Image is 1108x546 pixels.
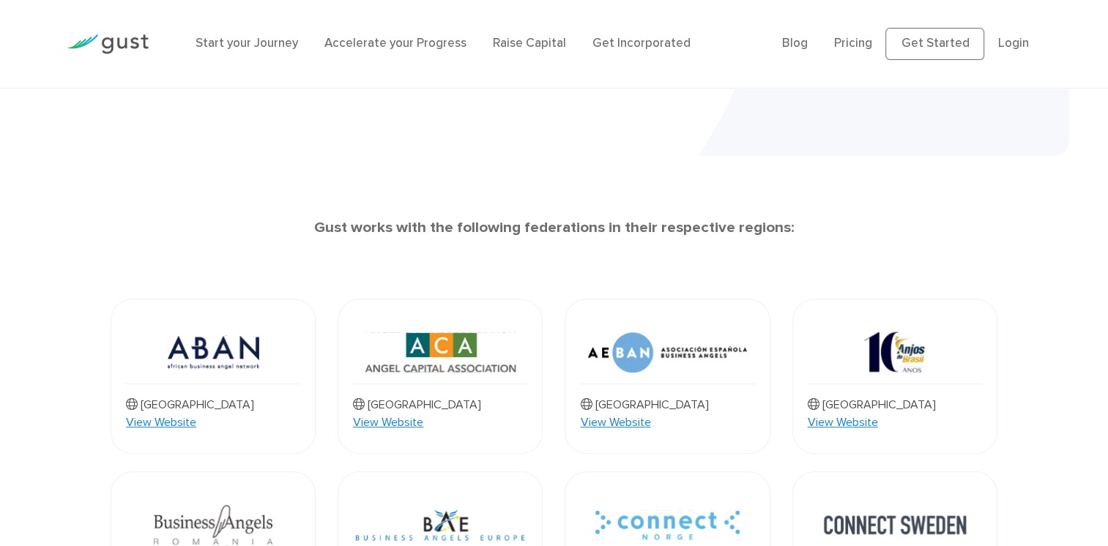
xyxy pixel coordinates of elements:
[67,34,149,54] img: Gust Logo
[580,414,650,431] a: View Website
[314,218,795,236] strong: Gust works with the following federations in their respective regions:
[126,396,254,414] p: [GEOGRAPHIC_DATA]
[997,36,1028,51] a: Login
[353,414,423,431] a: View Website
[126,414,196,431] a: View Website
[493,36,566,51] a: Raise Capital
[885,28,984,60] a: Get Started
[588,321,747,384] img: Aeban
[353,396,481,414] p: [GEOGRAPHIC_DATA]
[580,396,708,414] p: [GEOGRAPHIC_DATA]
[782,36,808,51] a: Blog
[168,321,259,384] img: Aban
[808,414,878,431] a: View Website
[863,321,926,384] img: 10 Anjo
[196,36,298,51] a: Start your Journey
[592,36,691,51] a: Get Incorporated
[808,396,936,414] p: [GEOGRAPHIC_DATA]
[365,321,516,384] img: Aca
[324,36,466,51] a: Accelerate your Progress
[834,36,872,51] a: Pricing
